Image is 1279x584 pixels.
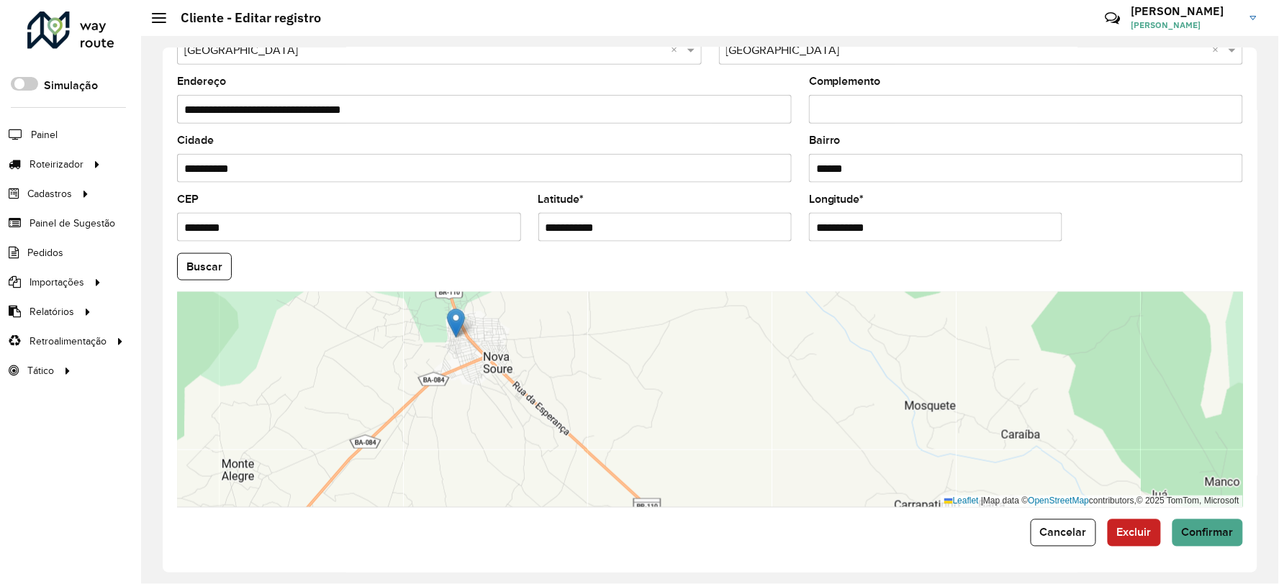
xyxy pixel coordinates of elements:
[1131,4,1239,18] h3: [PERSON_NAME]
[30,216,115,231] span: Painel de Sugestão
[31,127,58,142] span: Painel
[30,275,84,290] span: Importações
[809,73,881,90] label: Complemento
[1029,496,1090,506] a: OpenStreetMap
[447,309,465,338] img: Marker
[1172,519,1243,547] button: Confirmar
[1117,526,1152,539] span: Excluir
[1182,526,1234,539] span: Confirmar
[177,191,199,208] label: CEP
[27,363,54,378] span: Tático
[30,157,83,172] span: Roteirizador
[672,42,684,59] span: Clear all
[1031,519,1096,547] button: Cancelar
[941,496,1243,508] div: Map data © contributors,© 2025 TomTom, Microsoft
[44,77,98,94] label: Simulação
[1131,19,1239,32] span: [PERSON_NAME]
[1108,519,1161,547] button: Excluir
[177,253,232,280] button: Buscar
[944,496,979,506] a: Leaflet
[1097,3,1128,34] a: Contato Rápido
[1040,526,1087,539] span: Cancelar
[27,186,72,201] span: Cadastros
[177,132,214,149] label: Cidade
[1213,42,1225,59] span: Clear all
[30,304,74,319] span: Relatórios
[166,10,321,26] h2: Cliente - Editar registro
[809,191,864,208] label: Longitude
[981,496,983,506] span: |
[177,73,226,90] label: Endereço
[27,245,63,260] span: Pedidos
[538,191,584,208] label: Latitude
[30,334,107,349] span: Retroalimentação
[809,132,841,149] label: Bairro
